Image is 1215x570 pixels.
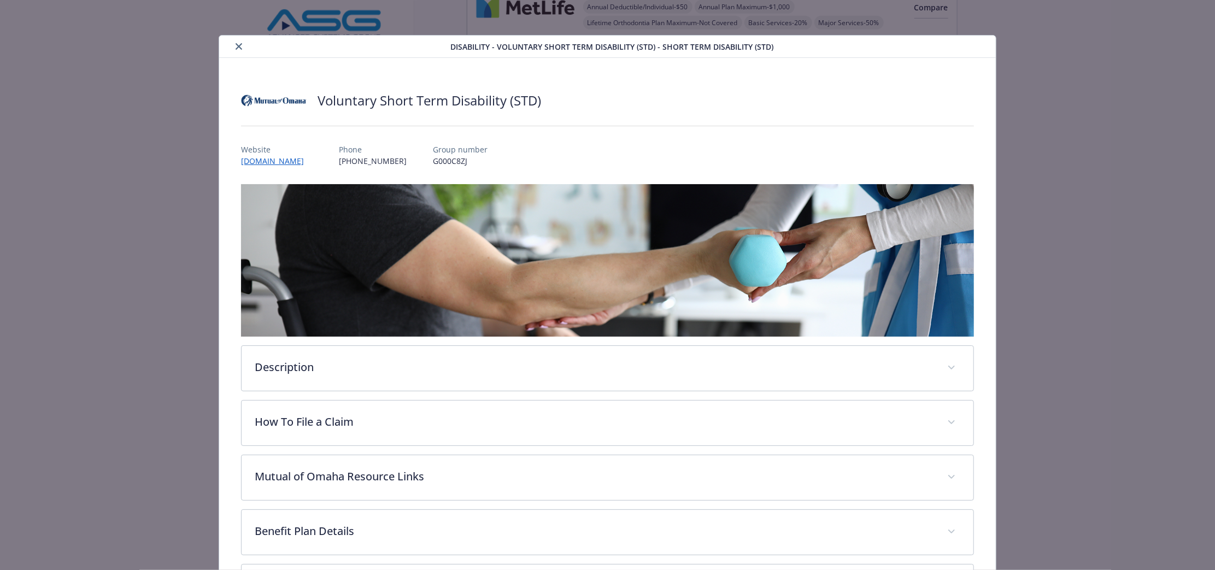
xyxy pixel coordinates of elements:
[241,156,313,166] a: [DOMAIN_NAME]
[255,523,934,539] p: Benefit Plan Details
[433,144,488,155] p: Group number
[241,84,307,117] img: Mutual of Omaha Insurance Company
[242,401,973,445] div: How To File a Claim
[242,510,973,555] div: Benefit Plan Details
[450,41,773,52] span: Disability - Voluntary Short Term Disability (STD) - Short Term Disability (STD)
[242,455,973,500] div: Mutual of Omaha Resource Links
[339,144,407,155] p: Phone
[433,155,488,167] p: G000C8ZJ
[242,346,973,391] div: Description
[232,40,245,53] button: close
[241,144,313,155] p: Website
[255,414,934,430] p: How To File a Claim
[339,155,407,167] p: [PHONE_NUMBER]
[255,468,934,485] p: Mutual of Omaha Resource Links
[318,91,541,110] h2: Voluntary Short Term Disability (STD)
[241,184,974,337] img: banner
[255,359,934,375] p: Description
